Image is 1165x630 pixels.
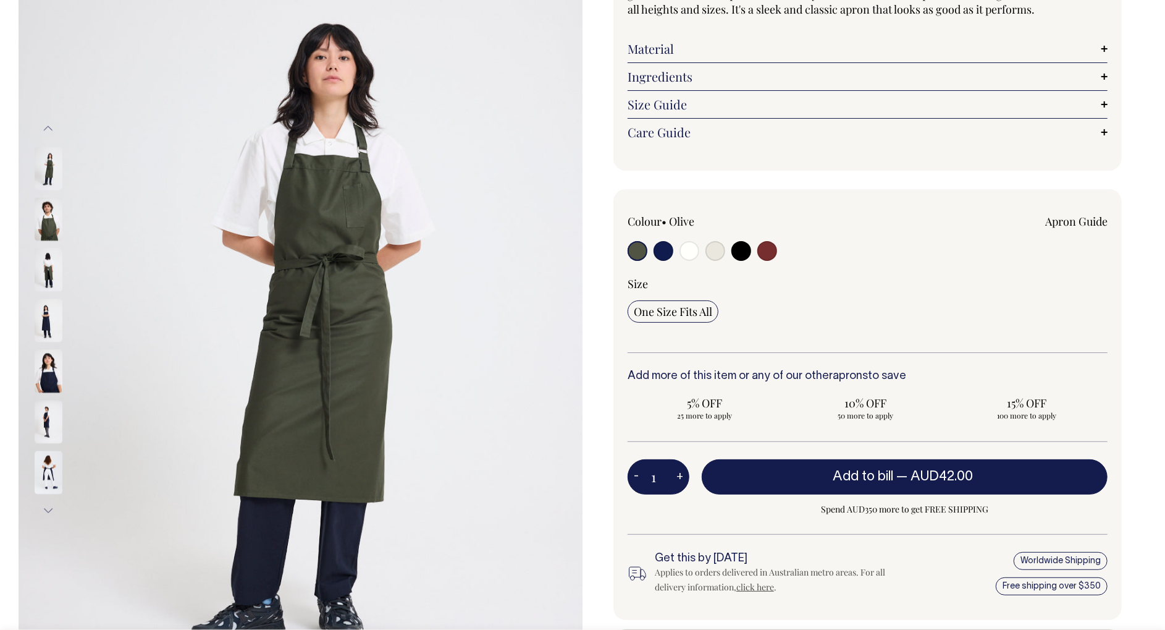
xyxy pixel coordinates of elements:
[736,581,774,593] a: click here
[702,502,1108,517] span: Spend AUD350 more to get FREE SHIPPING
[897,470,977,483] span: —
[950,392,1104,424] input: 15% OFF 100 more to apply
[35,299,62,342] img: dark-navy
[795,396,936,411] span: 10% OFF
[628,125,1108,140] a: Care Guide
[35,147,62,190] img: olive
[634,304,712,319] span: One Size Fits All
[35,197,62,241] img: olive
[628,465,645,490] button: -
[39,497,57,525] button: Next
[655,553,890,565] h6: Get this by [DATE]
[956,396,1098,411] span: 15% OFF
[628,69,1108,84] a: Ingredients
[662,214,667,229] span: •
[655,565,890,595] div: Applies to orders delivered in Australian metro areas. For all delivery information, .
[795,411,936,420] span: 50 more to apply
[833,371,868,381] a: aprons
[789,392,943,424] input: 10% OFF 50 more to apply
[911,470,974,483] span: AUD42.00
[628,97,1108,112] a: Size Guide
[35,451,62,494] img: dark-navy
[702,459,1108,494] button: Add to bill —AUD42.00
[634,396,775,411] span: 5% OFF
[669,214,694,229] label: Olive
[628,392,781,424] input: 5% OFF 25 more to apply
[35,349,62,393] img: dark-navy
[35,248,62,291] img: olive
[628,214,820,229] div: Colour
[670,465,689,490] button: +
[628,41,1108,56] a: Material
[628,300,718,323] input: One Size Fits All
[35,400,62,443] img: dark-navy
[833,470,894,483] span: Add to bill
[634,411,775,420] span: 25 more to apply
[628,370,1108,383] h6: Add more of this item or any of our other to save
[39,115,57,143] button: Previous
[956,411,1098,420] span: 100 more to apply
[1045,214,1108,229] a: Apron Guide
[628,276,1108,291] div: Size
